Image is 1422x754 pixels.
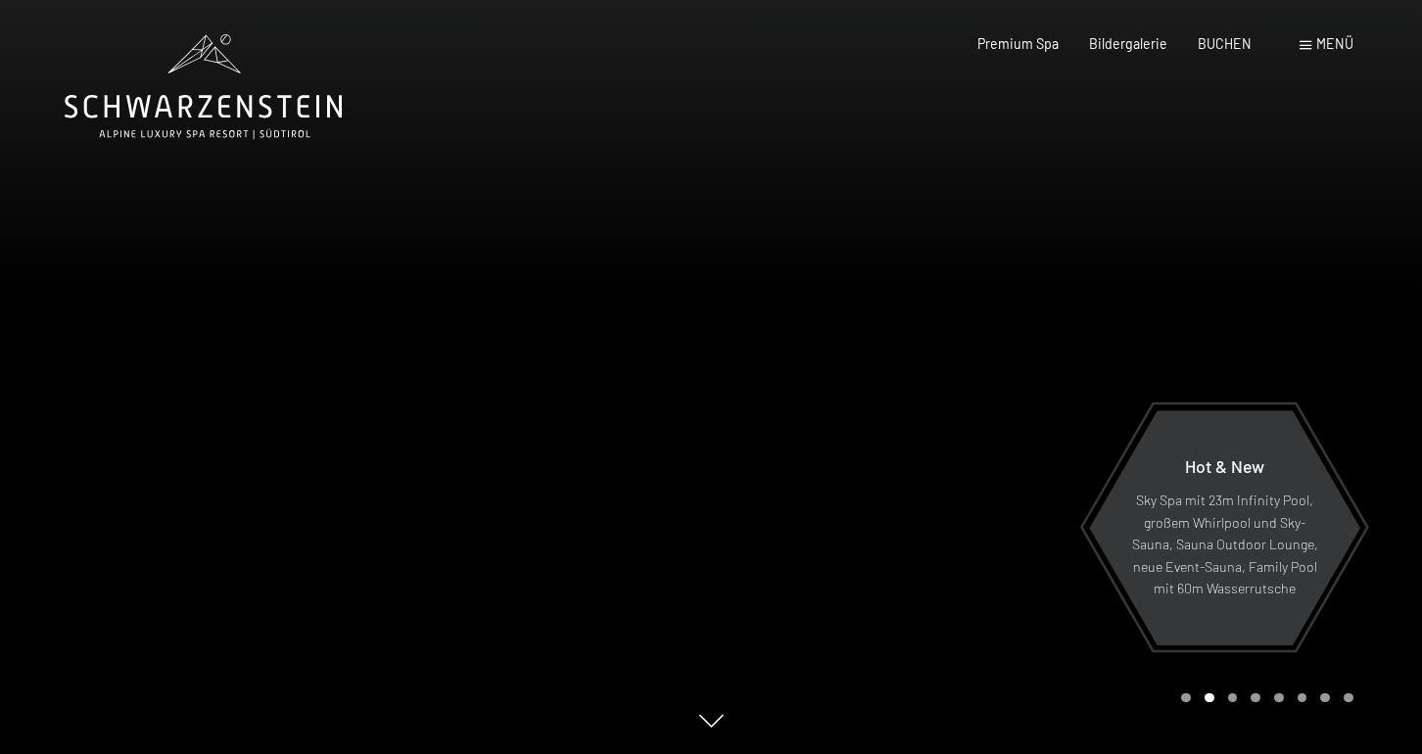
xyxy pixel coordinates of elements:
a: Premium Spa [977,35,1059,52]
span: Hot & New [1185,455,1264,477]
div: Carousel Page 6 [1298,693,1307,703]
div: Carousel Page 2 (Current Slide) [1205,693,1214,703]
span: Menü [1316,35,1353,52]
div: Carousel Page 5 [1274,693,1284,703]
div: Carousel Page 1 [1181,693,1191,703]
a: Hot & New Sky Spa mit 23m Infinity Pool, großem Whirlpool und Sky-Sauna, Sauna Outdoor Lounge, ne... [1088,409,1361,646]
a: BUCHEN [1198,35,1252,52]
div: Carousel Page 7 [1320,693,1330,703]
div: Carousel Page 3 [1228,693,1238,703]
p: Sky Spa mit 23m Infinity Pool, großem Whirlpool und Sky-Sauna, Sauna Outdoor Lounge, neue Event-S... [1131,490,1318,600]
div: Carousel Pagination [1174,693,1352,703]
div: Carousel Page 4 [1251,693,1260,703]
a: Bildergalerie [1089,35,1167,52]
div: Carousel Page 8 [1344,693,1353,703]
